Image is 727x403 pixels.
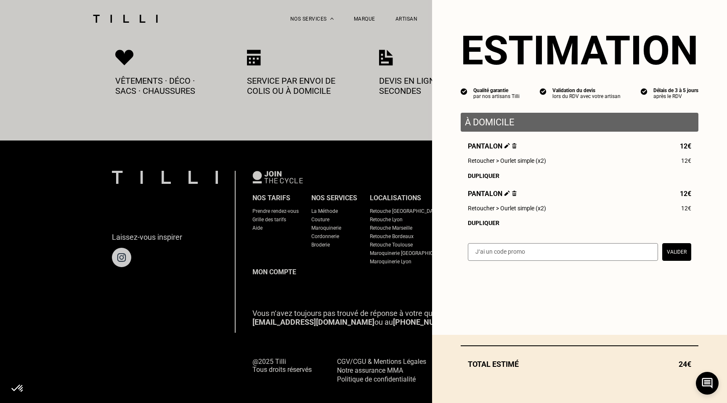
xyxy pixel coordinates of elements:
span: 12€ [681,205,691,212]
span: Retoucher > Ourlet simple (x2) [468,205,546,212]
div: Validation du devis [552,87,621,93]
div: après le RDV [653,93,698,99]
input: J‘ai un code promo [468,243,658,261]
div: par nos artisans Tilli [473,93,520,99]
span: 12€ [680,142,691,150]
button: Valider [662,243,691,261]
span: Retoucher > Ourlet simple (x2) [468,157,546,164]
div: Total estimé [461,360,698,369]
span: Pantalon [468,190,517,198]
div: Délais de 3 à 5 jours [653,87,698,93]
div: Dupliquer [468,172,691,179]
span: Pantalon [468,142,517,150]
img: icon list info [641,87,647,95]
img: Éditer [504,143,510,148]
span: 12€ [681,157,691,164]
span: 12€ [680,190,691,198]
div: Dupliquer [468,220,691,226]
img: Supprimer [512,191,517,196]
img: Éditer [504,191,510,196]
img: icon list info [461,87,467,95]
div: lors du RDV avec votre artisan [552,93,621,99]
section: Estimation [461,27,698,74]
img: icon list info [540,87,547,95]
div: Qualité garantie [473,87,520,93]
img: Supprimer [512,143,517,148]
p: À domicile [465,117,694,127]
span: 24€ [679,360,691,369]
